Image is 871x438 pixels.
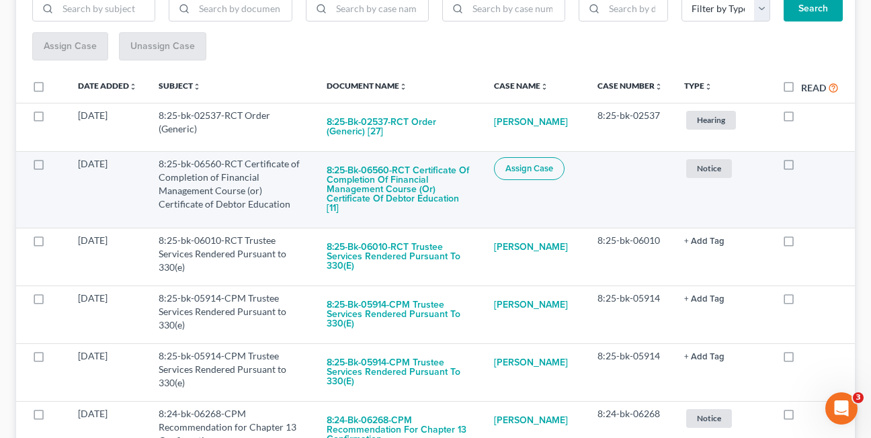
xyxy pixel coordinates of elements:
[686,409,732,427] span: Notice
[67,103,148,151] td: [DATE]
[494,157,565,180] button: Assign Case
[148,151,316,228] td: 8:25-bk-06560-RCT Certificate of Completion of Financial Management Course (or) Certificate of De...
[494,407,568,434] a: [PERSON_NAME]
[704,83,712,91] i: unfold_more
[327,109,472,145] button: 8:25-bk-02537-RCT Order (Generic) [27]
[540,83,548,91] i: unfold_more
[684,234,761,247] a: + Add Tag
[494,234,568,261] a: [PERSON_NAME]
[684,237,724,246] button: + Add Tag
[801,81,826,95] label: Read
[67,228,148,286] td: [DATE]
[494,292,568,318] a: [PERSON_NAME]
[159,81,201,91] a: Subjectunfold_more
[327,234,472,279] button: 8:25-bk-06010-RCT Trustee Services Rendered Pursuant to 330(e)
[686,111,736,129] span: Hearing
[505,163,553,174] span: Assign Case
[148,228,316,286] td: 8:25-bk-06010-RCT Trustee Services Rendered Pursuant to 330(e)
[655,83,663,91] i: unfold_more
[494,81,548,91] a: Case Nameunfold_more
[587,286,673,343] td: 8:25-bk-05914
[494,349,568,376] a: [PERSON_NAME]
[587,228,673,286] td: 8:25-bk-06010
[684,109,761,131] a: Hearing
[399,83,407,91] i: unfold_more
[825,392,858,425] iframe: Intercom live chat
[129,83,137,91] i: unfold_more
[67,286,148,343] td: [DATE]
[686,159,732,177] span: Notice
[587,103,673,151] td: 8:25-bk-02537
[327,349,472,395] button: 8:25-bk-05914-CPM Trustee Services Rendered Pursuant to 330(e)
[78,81,137,91] a: Date Addedunfold_more
[327,81,407,91] a: Document Nameunfold_more
[67,343,148,401] td: [DATE]
[67,151,148,228] td: [DATE]
[494,109,568,136] a: [PERSON_NAME]
[327,157,472,222] button: 8:25-bk-06560-RCT Certificate of Completion of Financial Management Course (or) Certificate of De...
[193,83,201,91] i: unfold_more
[327,292,472,337] button: 8:25-bk-05914-CPM Trustee Services Rendered Pursuant to 330(e)
[684,407,761,429] a: Notice
[684,295,724,304] button: + Add Tag
[684,157,761,179] a: Notice
[597,81,663,91] a: Case Numberunfold_more
[684,353,724,361] button: + Add Tag
[148,286,316,343] td: 8:25-bk-05914-CPM Trustee Services Rendered Pursuant to 330(e)
[587,343,673,401] td: 8:25-bk-05914
[684,349,761,363] a: + Add Tag
[853,392,864,403] span: 3
[684,292,761,305] a: + Add Tag
[148,103,316,151] td: 8:25-bk-02537-RCT Order (Generic)
[148,343,316,401] td: 8:25-bk-05914-CPM Trustee Services Rendered Pursuant to 330(e)
[684,81,712,91] a: Typeunfold_more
